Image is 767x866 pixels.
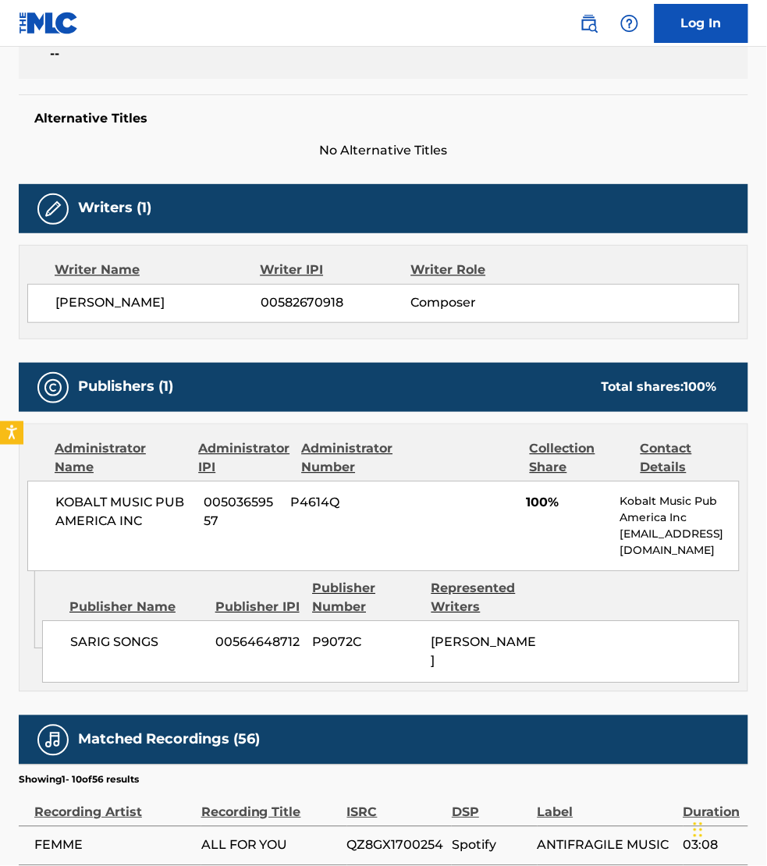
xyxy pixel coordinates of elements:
span: -- [50,44,221,63]
div: Publisher IPI [215,598,301,617]
p: Kobalt Music Pub America Inc [620,494,739,527]
img: Publishers [44,378,62,397]
span: 100% [526,494,608,513]
span: Spotify [452,836,529,855]
span: [PERSON_NAME] [55,294,261,313]
div: ISRC [347,787,445,822]
img: Writers [44,200,62,218]
div: Writer Name [55,261,260,280]
div: Help [614,8,645,39]
span: 00564648712 [215,634,300,652]
img: Matched Recordings [44,731,62,750]
div: Administrator Name [55,440,186,477]
span: 00582670918 [261,294,411,313]
div: Drag [694,807,703,854]
h5: Publishers (1) [78,378,173,396]
iframe: Chat Widget [689,791,767,866]
span: FEMME [34,836,194,855]
p: Showing 1 - 10 of 56 results [19,773,139,787]
a: Public Search [573,8,605,39]
img: search [580,14,598,33]
div: Label [538,787,676,822]
span: SARIG SONGS [70,634,204,652]
div: Recording Title [201,787,339,822]
img: MLC Logo [19,12,79,34]
div: DSP [452,787,529,822]
div: Contact Details [641,440,740,477]
h5: Alternative Titles [34,111,733,126]
div: Recording Artist [34,787,194,822]
span: KOBALT MUSIC PUB AMERICA INC [55,494,192,531]
span: No Alternative Titles [19,142,748,161]
div: Total shares: [602,378,717,397]
span: QZ8GX1700254 [347,836,445,855]
h5: Writers (1) [78,200,151,218]
span: P9072C [313,634,420,652]
p: [EMAIL_ADDRESS][DOMAIN_NAME] [620,527,739,559]
span: 00503659557 [204,494,279,531]
div: Writer IPI [260,261,410,280]
div: Administrator Number [301,440,400,477]
span: [PERSON_NAME] [431,635,537,669]
span: P4614Q [291,494,393,513]
div: Publisher Name [69,598,204,617]
span: Composer [411,294,548,313]
img: help [620,14,639,33]
span: 100 % [684,380,717,395]
span: 03:08 [684,836,740,855]
div: Collection Share [530,440,629,477]
div: Publisher Number [312,580,419,617]
div: Writer Role [411,261,549,280]
span: ANTIFRAGILE MUSIC [538,836,676,855]
div: Duration [684,787,740,822]
div: Administrator IPI [198,440,289,477]
div: Represented Writers [431,580,538,617]
span: ALL FOR YOU [201,836,339,855]
a: Log In [655,4,748,43]
h5: Matched Recordings (56) [78,731,260,749]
